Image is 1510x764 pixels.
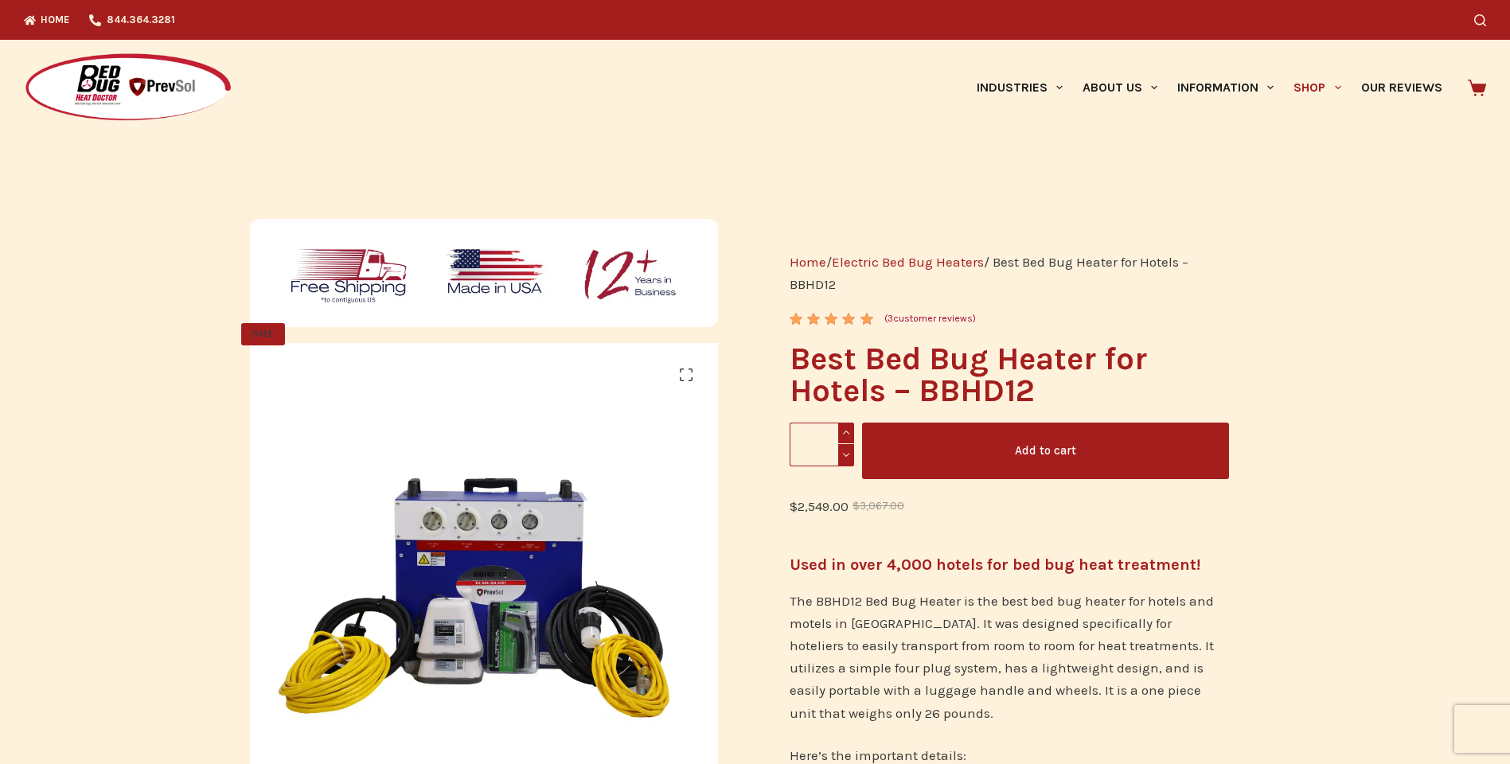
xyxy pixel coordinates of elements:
a: View full-screen image gallery [670,359,702,391]
span: $ [790,498,798,514]
strong: Used in over 4,000 hotels for bed bug heat treatment! [790,555,1200,574]
img: Prevsol/Bed Bug Heat Doctor [24,53,232,123]
bdi: 2,549.00 [790,498,849,514]
span: SALE [241,323,285,345]
a: BBHD12 full package is the best bed bug heater for hotels [250,567,719,583]
span: Rated out of 5 based on customer ratings [790,313,875,410]
p: The BBHD12 Bed Bug Heater is the best bed bug heater for hotels and motels in [GEOGRAPHIC_DATA]. ... [790,590,1228,723]
a: Shop [1284,40,1351,135]
h1: Best Bed Bug Heater for Hotels – BBHD12 [790,343,1228,407]
input: Product quantity [790,423,854,466]
a: Industries [966,40,1072,135]
span: $ [853,500,860,512]
nav: Primary [966,40,1452,135]
div: Rated 5.00 out of 5 [790,313,875,325]
button: Add to cart [862,423,1229,479]
a: Home [790,254,826,270]
a: Electric Bed Bug Heaters [832,254,984,270]
bdi: 3,067.00 [853,500,904,512]
button: Search [1474,14,1486,26]
a: Information [1168,40,1284,135]
span: 3 [888,313,893,324]
a: Our Reviews [1351,40,1452,135]
a: (3customer reviews) [884,311,976,327]
a: About Us [1072,40,1167,135]
nav: Breadcrumb [790,251,1228,295]
span: 3 [790,313,801,337]
a: Front view of the BBHD12 Bed Bug Heater [718,567,1187,583]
